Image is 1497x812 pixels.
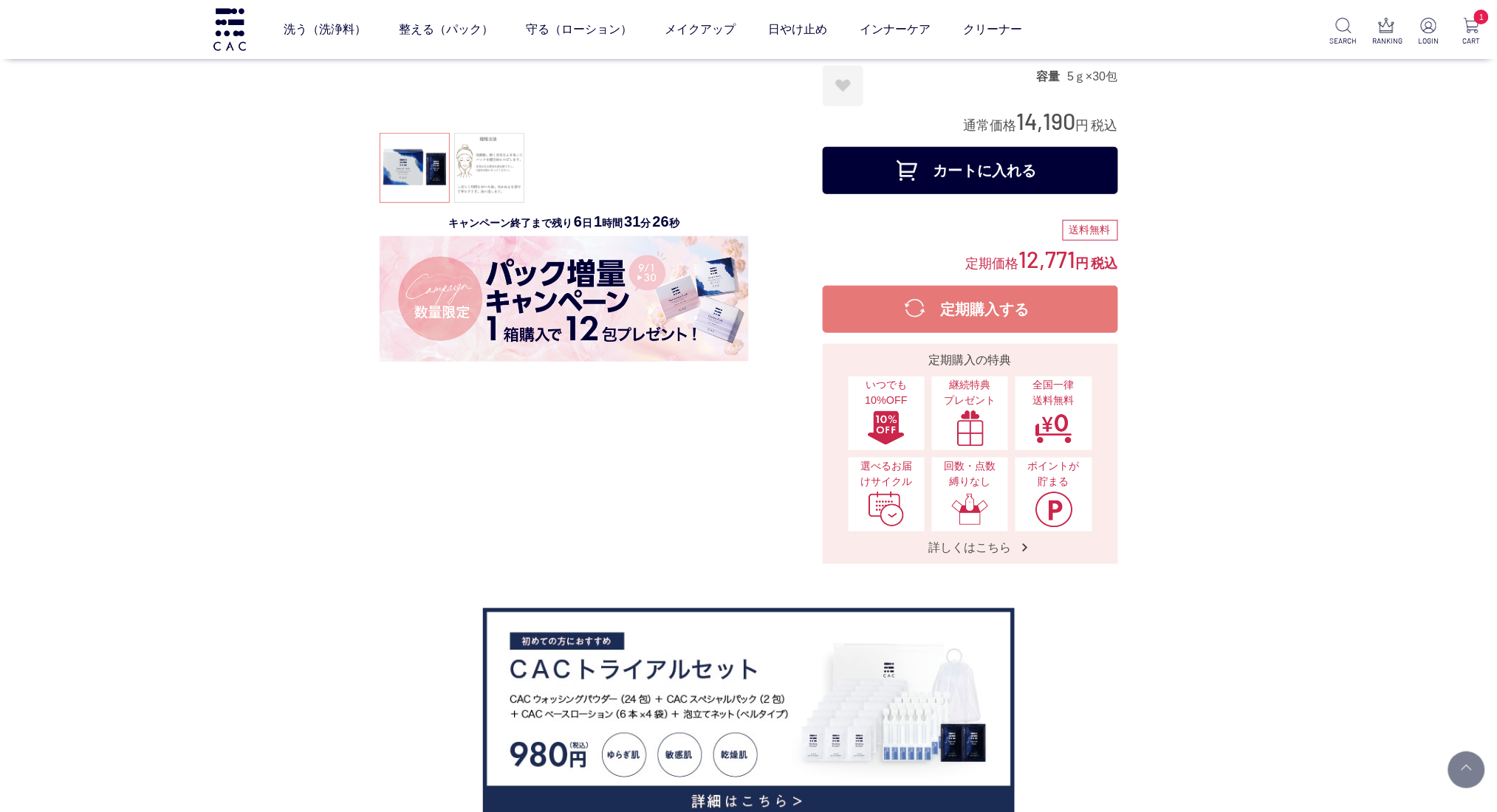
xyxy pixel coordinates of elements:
span: 通常価格 [964,118,1017,133]
a: 1 CART [1458,18,1485,47]
dt: 容量 [1036,69,1067,84]
span: 税込 [1092,256,1118,271]
a: メイクアップ [665,9,736,50]
button: カートに入れる [823,147,1118,194]
dd: 5ｇ×30包 [1067,69,1117,84]
img: 継続特典プレゼント [951,410,990,447]
button: 定期購入する [823,286,1118,333]
span: いつでも10%OFF [856,377,917,409]
span: 定期価格 [966,255,1019,271]
a: 守る（ローション） [526,9,632,50]
p: SEARCH [1330,35,1357,47]
a: 整える（パック） [399,9,493,50]
a: インナーケア [860,9,931,50]
a: RANKING [1373,18,1400,47]
span: 全国一律 送料無料 [1023,377,1084,409]
img: 選べるお届けサイクル [867,491,905,528]
span: 税込 [1092,118,1118,133]
span: 選べるお届けサイクル [856,458,917,490]
span: 継続特典 プレゼント [939,377,1001,409]
span: 円 [1076,118,1089,133]
a: LOGIN [1415,18,1442,47]
img: 全国一律送料無料 [1035,410,1073,447]
span: 詳しくはこちら [914,540,1027,555]
div: 送料無料 [1063,220,1118,241]
img: いつでも10%OFF [867,410,905,447]
img: logo [211,8,248,50]
a: お気に入りに登録する [823,66,863,106]
div: 定期購入の特典 [829,351,1112,369]
a: SEARCH [1330,18,1357,47]
p: RANKING [1373,35,1400,47]
span: 円 [1076,256,1089,271]
span: 回数・点数縛りなし [939,458,1001,490]
span: ポイントが貯まる [1023,458,1084,490]
a: 日やけ止め [768,9,827,50]
a: 定期購入の特典 いつでも10%OFFいつでも10%OFF 継続特典プレゼント継続特典プレゼント 全国一律送料無料全国一律送料無料 選べるお届けサイクル選べるお届けサイクル 回数・点数縛りなし回数... [823,344,1118,564]
p: LOGIN [1415,35,1442,47]
img: 回数・点数縛りなし [951,491,990,528]
span: 1 [1474,10,1489,24]
span: 14,190 [1017,107,1076,134]
a: 洗う（洗浄料） [284,9,366,50]
img: ポイントが貯まる [1035,491,1073,528]
span: 12,771 [1019,245,1076,272]
p: CART [1458,35,1485,47]
a: クリーナー [963,9,1022,50]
